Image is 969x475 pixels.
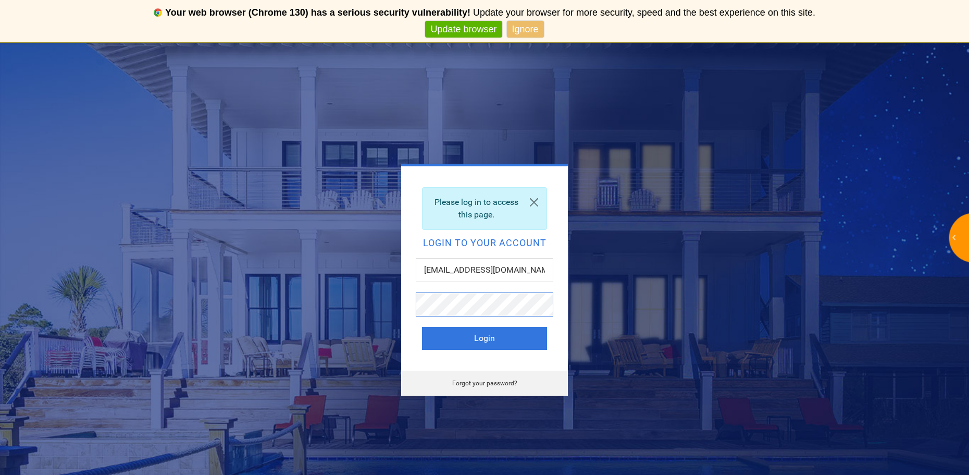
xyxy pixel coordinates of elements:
div: Please log in to access this page. [422,187,547,230]
a: Forgot your password? [452,380,517,387]
a: Update browser [425,21,502,38]
a: Close [521,188,546,217]
h2: Login to your account [422,238,547,248]
button: Login [422,327,547,350]
input: Email [416,258,553,282]
b: Your web browser (Chrome 130) has a serious security vulnerability! [165,7,470,18]
span: Update your browser for more security, speed and the best experience on this site. [473,7,815,18]
a: Ignore [507,21,544,38]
